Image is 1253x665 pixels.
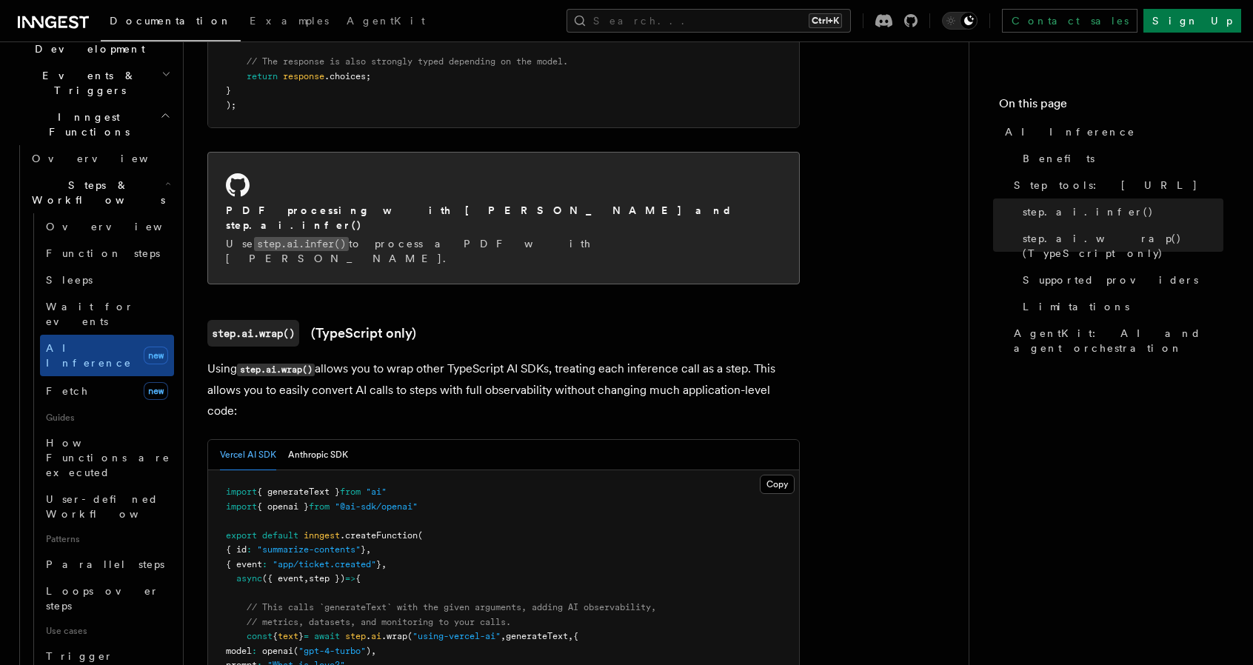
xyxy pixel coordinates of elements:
a: Documentation [101,4,241,41]
span: Sleeps [46,274,93,286]
span: Steps & Workflows [26,178,165,207]
span: Patterns [40,527,174,551]
span: Step tools: [URL] [1014,178,1198,193]
span: "gpt-4-turbo" [298,646,366,656]
a: Step tools: [URL] [1008,172,1223,198]
a: Supported providers [1017,267,1223,293]
a: Overview [40,213,174,240]
span: : [247,544,252,555]
span: step.ai.wrap() (TypeScript only) [1023,231,1223,261]
code: step.ai.infer() [254,237,349,251]
span: ( [293,646,298,656]
span: AI Inference [1005,124,1135,139]
span: } [226,85,231,96]
span: new [144,347,168,364]
h4: On this page [999,95,1223,118]
span: AI Inference [46,342,132,369]
span: { [355,573,361,584]
span: .choices; [324,71,371,81]
span: "app/ticket.created" [273,559,376,569]
span: model [226,646,252,656]
a: Function steps [40,240,174,267]
span: Inngest Functions [12,110,160,139]
span: new [144,382,168,400]
span: text [278,631,298,641]
button: Toggle dark mode [942,12,978,30]
span: Limitations [1023,299,1129,314]
a: AgentKit [338,4,434,40]
span: "summarize-contents" [257,544,361,555]
a: Sleeps [40,267,174,293]
a: Benefits [1017,145,1223,172]
span: import [226,487,257,497]
span: { event [226,559,262,569]
a: Loops over steps [40,578,174,619]
a: Overview [26,145,174,172]
span: Loops over steps [46,585,159,612]
span: "@ai-sdk/openai" [335,501,418,512]
span: = [304,631,309,641]
span: : [262,559,267,569]
span: { openai } [257,501,309,512]
span: ); [226,100,236,110]
a: AI Inferencenew [40,335,174,376]
a: Wait for events [40,293,174,335]
span: from [340,487,361,497]
a: PDF processing with [PERSON_NAME] and step.ai.infer()Usestep.ai.infer()to process a PDF with [PER... [207,152,800,284]
span: export [226,530,257,541]
span: .wrap [381,631,407,641]
button: Events & Triggers [12,62,174,104]
span: { [273,631,278,641]
span: , [501,631,506,641]
button: Steps & Workflows [26,172,174,213]
button: Vercel AI SDK [220,440,276,470]
span: "using-vercel-ai" [412,631,501,641]
span: } [376,559,381,569]
button: Anthropic SDK [288,440,348,470]
button: Search...Ctrl+K [567,9,851,33]
span: Guides [40,406,174,430]
span: . [366,631,371,641]
span: Fetch [46,385,89,397]
span: { id [226,544,247,555]
a: Fetchnew [40,376,174,406]
span: Examples [250,15,329,27]
span: Parallel steps [46,558,164,570]
span: .createFunction [340,530,418,541]
span: from [309,501,330,512]
span: generateText [506,631,568,641]
span: inngest [304,530,340,541]
span: await [314,631,340,641]
kbd: Ctrl+K [809,13,842,28]
span: => [345,573,355,584]
span: "ai" [366,487,387,497]
span: return [247,71,278,81]
span: ( [418,530,423,541]
p: Using allows you to wrap other TypeScript AI SDKs, treating each inference call as a step. This a... [207,358,800,421]
a: AgentKit: AI and agent orchestration [1008,320,1223,361]
span: ( [407,631,412,641]
span: { [573,631,578,641]
a: Examples [241,4,338,40]
span: , [371,646,376,656]
a: How Functions are executed [40,430,174,486]
code: step.ai.wrap() [237,364,315,376]
span: Overview [32,153,184,164]
span: : [252,646,257,656]
span: Local Development [12,27,161,56]
span: } [298,631,304,641]
span: } [361,544,366,555]
a: Parallel steps [40,551,174,578]
span: async [236,573,262,584]
a: Contact sales [1002,9,1137,33]
code: step.ai.wrap() [207,320,299,347]
h2: PDF processing with [PERSON_NAME] and step.ai.infer() [226,203,781,233]
button: Local Development [12,21,174,62]
span: AgentKit: AI and agent orchestration [1014,326,1223,355]
span: default [262,530,298,541]
span: , [568,631,573,641]
span: AgentKit [347,15,425,27]
a: step.ai.wrap() (TypeScript only) [1017,225,1223,267]
span: const [247,631,273,641]
span: // metrics, datasets, and monitoring to your calls. [247,617,511,627]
